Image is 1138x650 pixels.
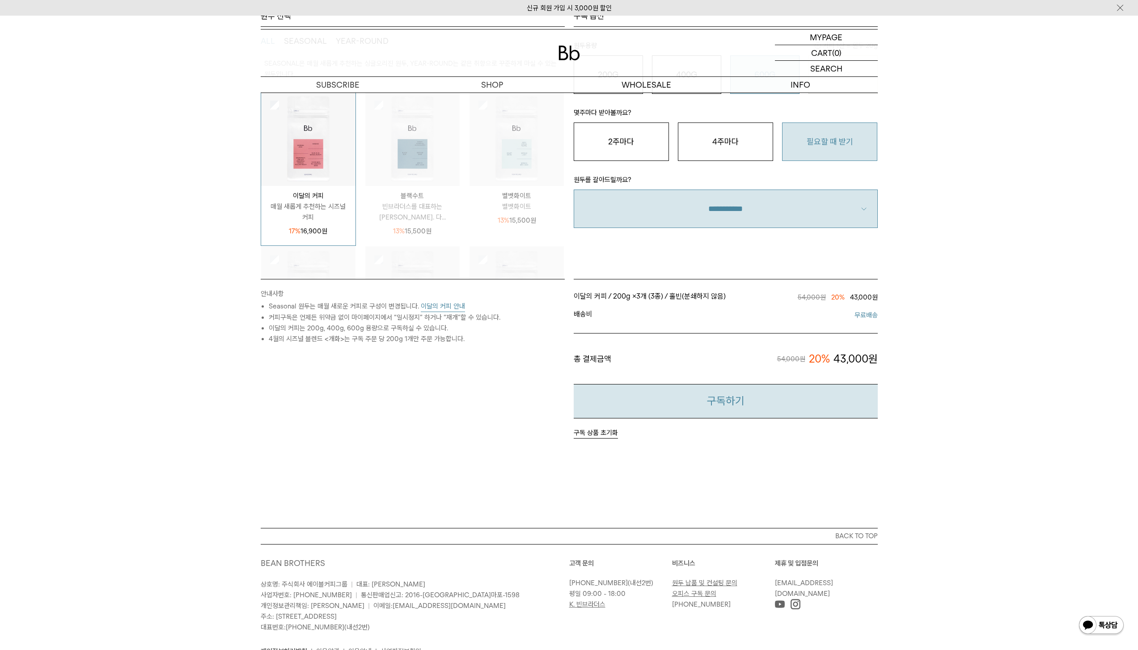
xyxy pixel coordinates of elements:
a: 신규 회원 가입 시 3,000원 할인 [527,4,612,12]
span: 주소: [STREET_ADDRESS] [261,612,337,620]
li: 이달의 커피는 200g, 400g, 600g 용량으로 구독하실 수 있습니다. [269,323,565,333]
span: 43,000원 [833,351,878,367]
p: 15,500 [393,226,432,236]
a: SHOP [415,77,569,93]
a: BEAN BROTHERS [261,558,325,568]
p: WHOLESALE [569,77,723,93]
p: INFO [723,77,878,93]
span: 원 [530,216,536,224]
p: 15,500 [498,215,536,226]
span: 54,000원 [798,293,826,301]
span: 이메일: [373,602,506,610]
img: 상품이미지 [365,92,460,186]
span: 개인정보관리책임: [PERSON_NAME] [261,602,364,610]
img: 상품이미지 [470,246,564,341]
a: [PHONE_NUMBER] [672,600,731,608]
span: 이달의 커피 [574,292,607,300]
button: 2주마다 [574,122,669,161]
span: | [351,580,353,588]
p: 빈브라더스를 대표하는 [PERSON_NAME]. 다... [365,201,460,223]
p: (0) [832,45,842,60]
span: 홀빈(분쇄하지 않음) [669,292,726,300]
button: BACK TO TOP [261,528,878,544]
button: 구독 상품 초기화 [574,427,618,439]
span: 원 [322,227,327,235]
a: [EMAIL_ADDRESS][DOMAIN_NAME] [393,602,506,610]
p: 고객 문의 [569,558,672,569]
span: / [608,292,611,300]
img: 로고 [558,46,580,60]
button: 필요할 때 받기 [782,122,877,161]
p: 벨벳화이트 [470,190,564,201]
p: 이달의 커피 [261,190,355,201]
p: 안내사항 [261,288,565,301]
p: 매월 새롭게 추천하는 시즈널 커피 [261,201,355,223]
span: 원 [426,227,432,235]
span: × [632,292,663,300]
a: K. 빈브라더스 [569,600,605,608]
span: 200g [613,292,630,300]
span: 20% [809,351,830,367]
img: 상품이미지 [470,92,564,186]
img: 상품이미지 [261,92,355,186]
p: MYPAGE [810,30,842,45]
p: 제휴 및 입점문의 [775,558,878,569]
p: 블랙수트 [365,190,460,201]
span: 13% [393,227,405,235]
p: 비즈니스 [672,558,775,569]
img: 카카오톡 채널 1:1 채팅 버튼 [1078,615,1125,637]
span: 상호명: 주식회사 에이블커피그룹 [261,580,347,588]
img: 상품이미지 [261,246,355,341]
span: | [368,602,370,610]
button: 이달의 커피 안내 [421,301,465,312]
span: 무료배송 [726,310,878,321]
span: 사업자번호: [PHONE_NUMBER] [261,591,352,599]
a: [EMAIL_ADDRESS][DOMAIN_NAME] [775,579,833,598]
img: 상품이미지 [365,246,460,341]
a: 오피스 구독 문의 [672,590,716,598]
p: SEARCH [810,61,842,76]
a: MYPAGE [775,30,878,45]
p: 16,900 [289,226,327,236]
span: 배송비 [574,310,726,321]
li: 커피구독은 언제든 위약금 없이 마이페이지에서 “일시정지” 하거나 “재개”할 수 있습니다. [269,312,565,323]
button: 구독하기 [574,384,878,418]
span: 17% [289,227,300,235]
span: / [664,292,668,300]
button: 4주마다 [678,122,773,161]
p: 몇주마다 받아볼까요? [574,107,878,122]
a: 원두 납품 및 컨설팅 문의 [672,579,737,587]
p: (내선2번) [569,578,668,588]
span: 43,000원 [850,293,878,301]
span: 총 결제금액 [574,351,611,367]
a: SUBSCRIBE [261,77,415,93]
span: | [355,591,357,599]
a: [PHONE_NUMBER] [286,623,344,631]
a: [PHONE_NUMBER] [569,579,628,587]
p: 원두를 갈아드릴까요? [574,174,878,190]
li: Seasonal 원두는 매월 새로운 커피로 구성이 변경됩니다. [269,301,565,312]
span: 13% [498,216,509,224]
a: CART (0) [775,45,878,61]
span: 54,000원 [777,354,805,364]
p: CART [811,45,832,60]
span: 대표: [PERSON_NAME] [356,580,425,588]
li: 4월의 시즈널 블렌드 <개화>는 구독 주문 당 200g 1개만 주문 가능합니다. [269,333,565,344]
span: 대표번호: (내선2번) [261,623,370,631]
p: 벨벳화이트 [470,201,564,212]
span: 20% [831,293,845,301]
span: 통신판매업신고: 2016-[GEOGRAPHIC_DATA]마포-1598 [361,591,520,599]
span: 3개 (3종) [636,292,663,300]
p: 평일 09:00 - 18:00 [569,588,668,599]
